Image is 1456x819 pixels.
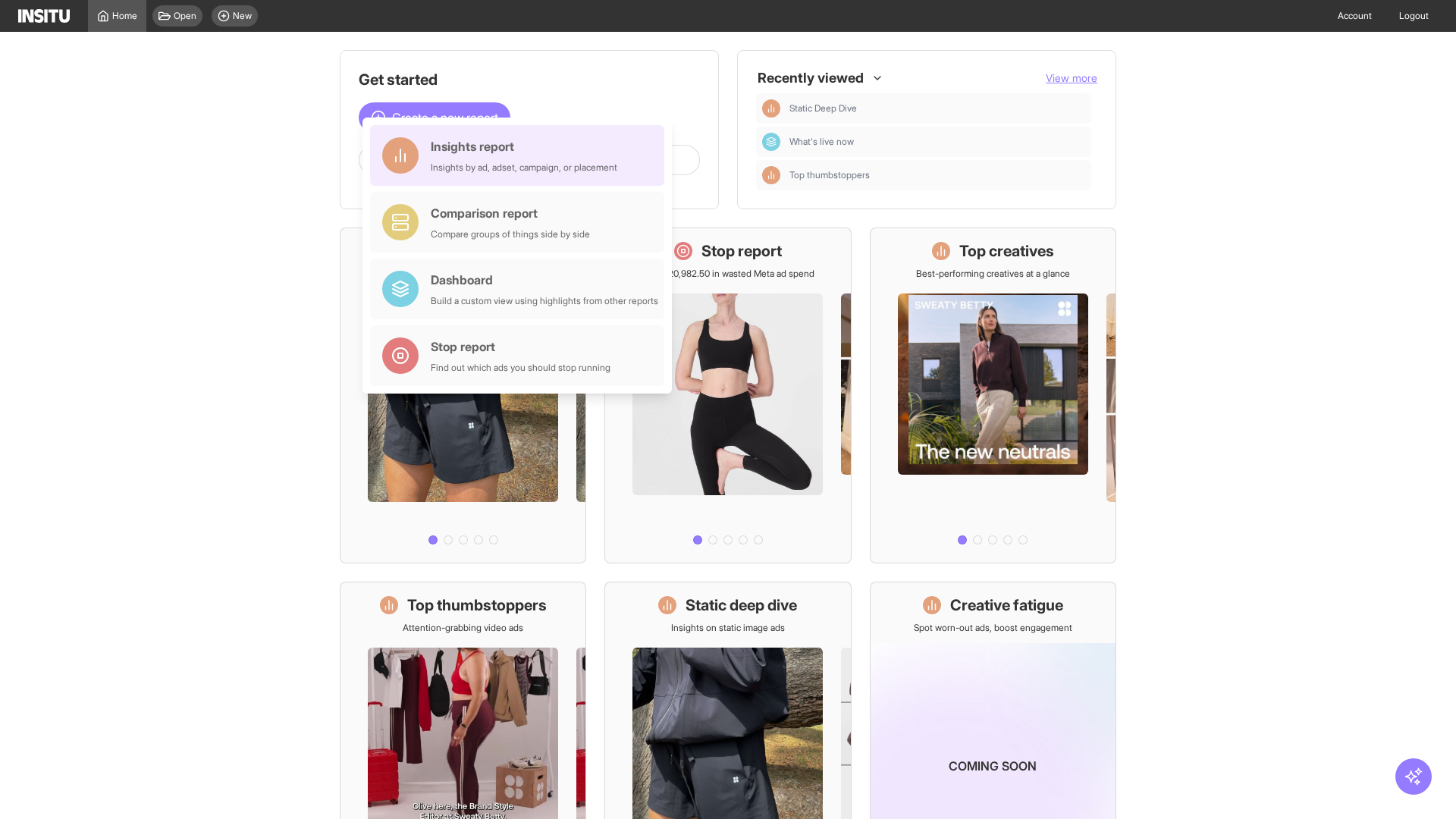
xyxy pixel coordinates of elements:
[403,622,523,634] p: Attention-grabbing video ads
[870,227,1116,563] a: Top creativesBest-performing creatives at a glance
[174,10,196,22] span: Open
[18,9,70,23] img: Logo
[392,108,498,127] span: Create a new report
[431,337,610,356] div: Stop report
[1046,71,1097,84] span: View more
[112,10,137,22] span: Home
[340,227,586,563] a: What's live nowSee all active ads instantly
[762,166,780,184] div: Insights
[359,102,510,133] button: Create a new report
[431,162,617,174] div: Insights by ad, adset, campaign, or placement
[431,362,610,374] div: Find out which ads you should stop running
[407,595,547,616] h1: Top thumbstoppers
[789,102,1085,115] span: Static Deep Dive
[762,99,780,118] div: Insights
[789,169,1085,181] span: Top thumbstoppers
[686,595,797,616] h1: Static deep dive
[671,622,785,634] p: Insights on static image ads
[916,268,1070,280] p: Best-performing creatives at a glance
[431,295,658,307] div: Build a custom view using highlights from other reports
[1046,71,1097,86] button: View more
[604,227,851,563] a: Stop reportSave £20,982.50 in wasted Meta ad spend
[789,136,854,148] span: What's live now
[431,204,590,222] div: Comparison report
[431,228,590,240] div: Compare groups of things side by side
[641,268,814,280] p: Save £20,982.50 in wasted Meta ad spend
[762,133,780,151] div: Dashboard
[959,240,1054,262] h1: Top creatives
[431,271,658,289] div: Dashboard
[789,102,857,115] span: Static Deep Dive
[789,136,1085,148] span: What's live now
[431,137,617,155] div: Insights report
[701,240,782,262] h1: Stop report
[233,10,252,22] span: New
[359,69,700,90] h1: Get started
[789,169,870,181] span: Top thumbstoppers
